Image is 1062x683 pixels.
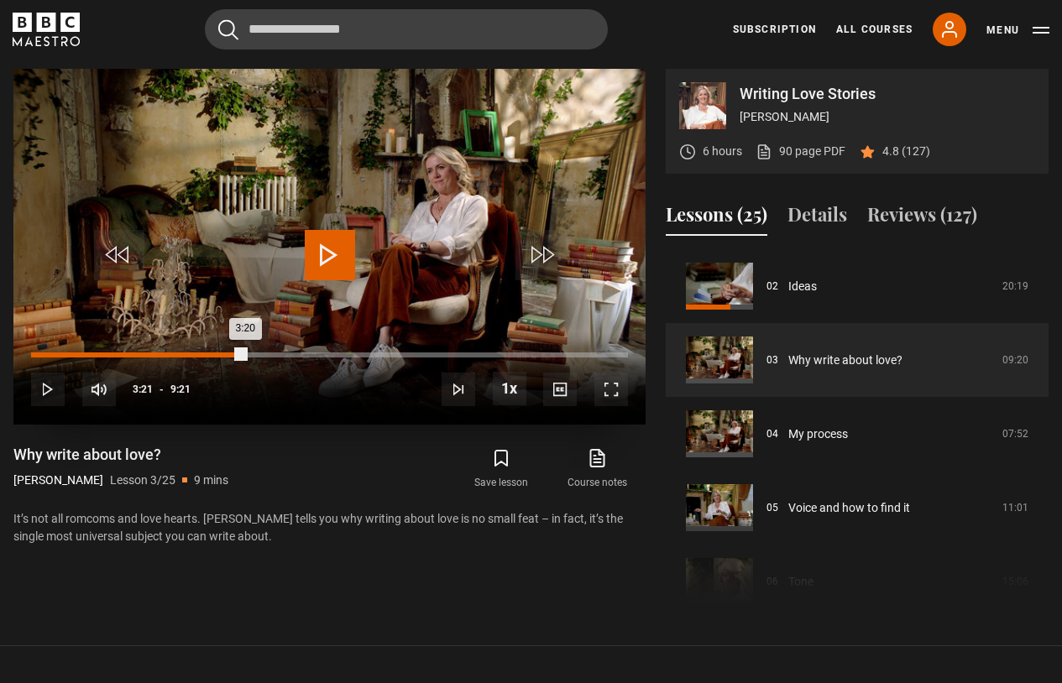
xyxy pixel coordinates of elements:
[13,69,646,425] video-js: Video Player
[740,86,1035,102] p: Writing Love Stories
[493,372,526,405] button: Playback Rate
[205,9,608,50] input: Search
[31,352,628,357] div: Progress Bar
[594,373,628,406] button: Fullscreen
[666,201,767,236] button: Lessons (25)
[110,472,175,489] p: Lesson 3/25
[442,373,475,406] button: Next Lesson
[756,143,845,160] a: 90 page PDF
[13,13,80,46] svg: BBC Maestro
[867,201,977,236] button: Reviews (127)
[13,445,228,465] h1: Why write about love?
[453,445,549,493] button: Save lesson
[788,499,910,517] a: Voice and how to find it
[82,373,116,406] button: Mute
[550,445,646,493] a: Course notes
[836,22,913,37] a: All Courses
[882,143,930,160] p: 4.8 (127)
[733,22,816,37] a: Subscription
[218,19,238,40] button: Submit the search query
[194,472,228,489] p: 9 mins
[986,22,1049,39] button: Toggle navigation
[13,510,646,545] p: It’s not all romcoms and love hearts. [PERSON_NAME] tells you why writing about love is no small ...
[170,374,191,404] span: 9:21
[788,425,848,443] a: My process
[160,383,164,395] span: -
[740,108,1035,126] p: [PERSON_NAME]
[31,373,65,406] button: Play
[133,374,153,404] span: 3:21
[13,472,103,489] p: [PERSON_NAME]
[788,278,817,295] a: Ideas
[543,373,577,406] button: Captions
[788,352,902,369] a: Why write about love?
[787,201,847,236] button: Details
[703,143,742,160] p: 6 hours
